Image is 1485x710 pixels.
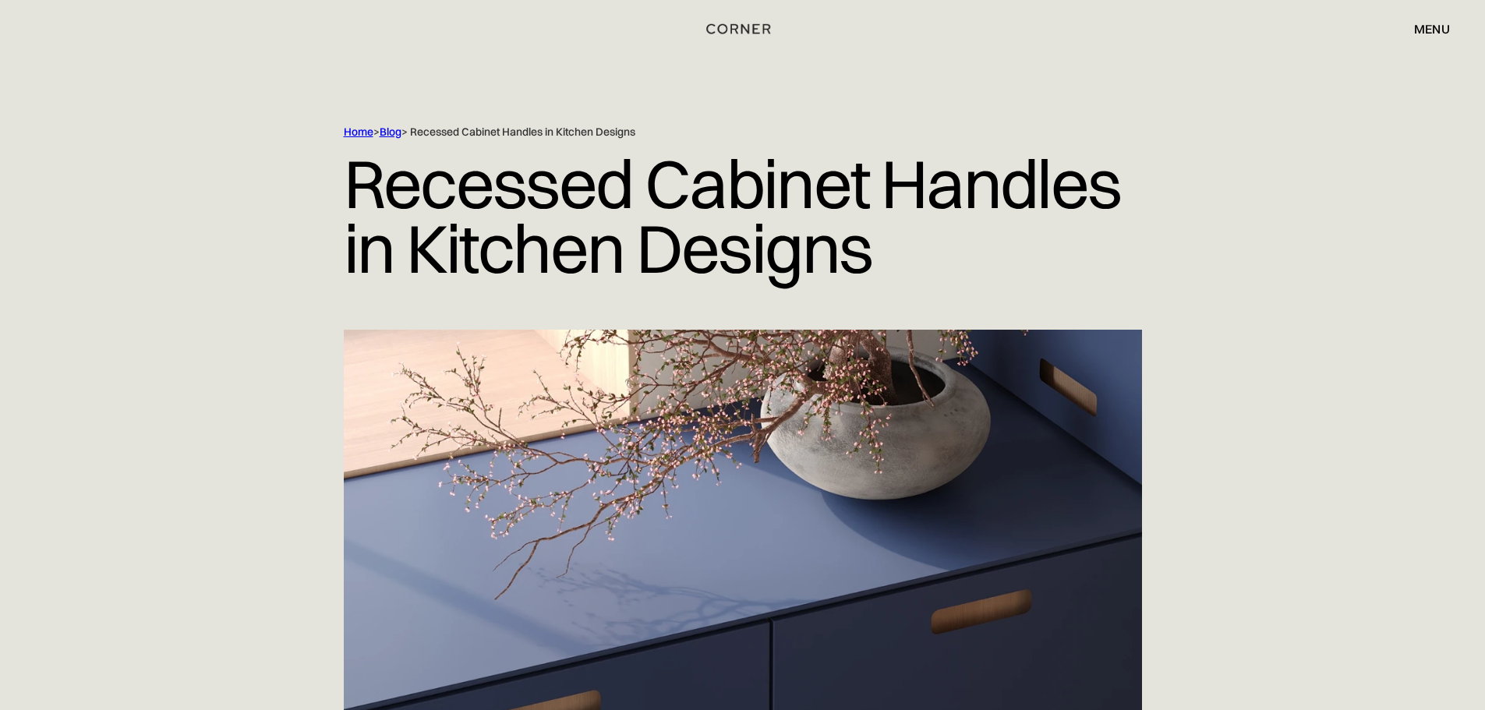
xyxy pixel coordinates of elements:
[380,125,401,139] a: Blog
[1414,23,1450,35] div: menu
[344,125,373,139] a: Home
[1398,16,1450,42] div: menu
[344,140,1142,292] h1: Recessed Cabinet Handles in Kitchen Designs
[689,19,796,39] a: home
[344,125,1077,140] div: > > Recessed Cabinet Handles in Kitchen Designs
